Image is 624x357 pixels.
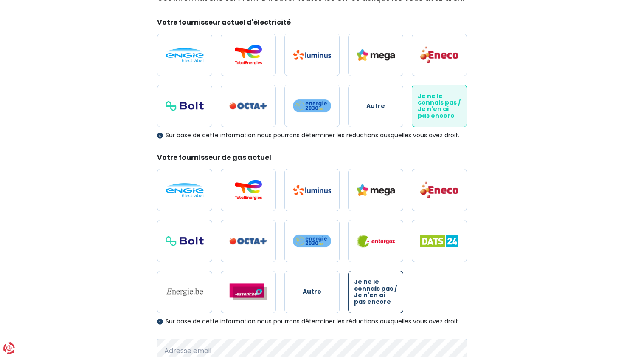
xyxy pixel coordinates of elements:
[229,283,267,300] img: Essent
[303,289,321,295] span: Autre
[229,102,267,110] img: Octa+
[366,103,385,109] span: Autre
[166,183,204,197] img: Engie / Electrabel
[166,101,204,111] img: Bolt
[229,45,267,65] img: Total Energies / Lampiris
[166,287,204,297] img: Energie.be
[354,279,397,305] span: Je ne le connais pas / Je n'en ai pas encore
[157,132,467,139] div: Sur base de cette information nous pourrons déterminer les réductions auxquelles vous avez droit.
[357,235,395,248] img: Antargaz
[357,184,395,196] img: Mega
[166,48,204,62] img: Engie / Electrabel
[418,93,461,119] span: Je ne le connais pas / Je n'en ai pas encore
[293,185,331,195] img: Luminus
[166,236,204,246] img: Bolt
[420,46,458,64] img: Eneco
[293,99,331,113] img: Energie2030
[293,50,331,60] img: Luminus
[157,318,467,325] div: Sur base de cette information nous pourrons déterminer les réductions auxquelles vous avez droit.
[157,17,467,31] legend: Votre fournisseur actuel d'électricité
[293,234,331,248] img: Energie2030
[357,49,395,61] img: Mega
[420,181,458,199] img: Eneco
[229,238,267,245] img: Octa+
[420,235,458,247] img: Dats 24
[229,180,267,200] img: Total Energies / Lampiris
[157,153,467,166] legend: Votre fournisseur de gas actuel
